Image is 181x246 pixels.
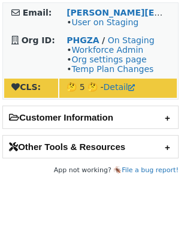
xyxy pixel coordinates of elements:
strong: CLS: [11,82,41,92]
span: • [67,17,138,27]
a: File a bug report! [122,166,179,174]
h2: Other Tools & Resources [3,136,178,158]
span: • • • [67,45,153,74]
footer: App not working? 🪳 [2,164,179,176]
strong: / [102,35,105,45]
a: Detail [104,82,135,92]
strong: Org ID: [22,35,55,45]
a: On Staging [108,35,155,45]
a: PHGZA [67,35,99,45]
td: 🤔 5 🤔 - [59,79,177,98]
a: Org settings page [71,55,146,64]
a: Temp Plan Changes [71,64,153,74]
h2: Customer Information [3,106,178,128]
strong: Email: [23,8,52,17]
a: Workforce Admin [71,45,143,55]
a: User on Staging [71,17,138,27]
